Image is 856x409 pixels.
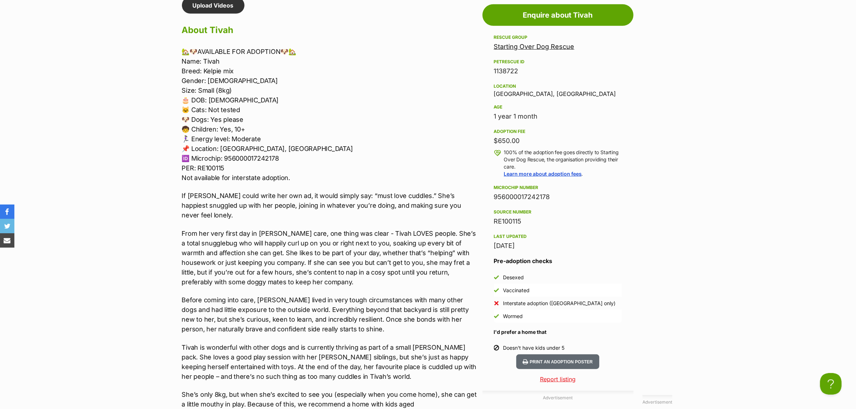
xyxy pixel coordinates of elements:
img: Yes [494,314,499,319]
p: Tivah is wonderful with other dogs and is currently thriving as part of a small [PERSON_NAME] pac... [182,343,479,381]
div: Vaccinated [503,287,530,294]
div: 1 year 1 month [494,111,622,121]
div: Location [494,83,622,89]
a: Learn more about adoption fees [504,171,582,177]
h3: Pre-adoption checks [494,257,622,265]
div: RE100115 [494,216,622,226]
a: Report listing [482,375,633,383]
a: Enquire about Tivah [482,4,633,26]
button: Print an adoption poster [516,354,599,369]
div: Rescue group [494,35,622,40]
img: Yes [494,288,499,293]
p: If [PERSON_NAME] could write her own ad, it would simply say: “must love cuddles.” She’s happiest... [182,191,479,220]
div: 1138722 [494,66,622,76]
div: 956000017242178 [494,192,622,202]
iframe: Help Scout Beacon - Open [820,373,842,395]
p: 🏡🐶AVAILABLE FOR ADOPTION🐶🏡 Name: Tivah Breed: Kelpie mix Gender: [DEMOGRAPHIC_DATA] Size: Small (... [182,47,479,183]
div: Doesn't have kids under 5 [503,344,565,351]
div: Desexed [503,274,524,281]
div: Microchip number [494,185,622,190]
div: [GEOGRAPHIC_DATA], [GEOGRAPHIC_DATA] [494,82,622,97]
p: Before coming into care, [PERSON_NAME] lived in very tough circumstances with many other dogs and... [182,295,479,334]
div: Source number [494,209,622,215]
div: $650.00 [494,136,622,146]
h2: About Tivah [182,22,479,38]
div: [DATE] [494,241,622,251]
div: Last updated [494,234,622,239]
h4: I'd prefer a home that [494,328,622,336]
div: PetRescue ID [494,59,622,65]
a: Starting Over Dog Rescue [494,43,575,50]
div: Adoption fee [494,129,622,134]
img: No [494,301,499,306]
div: Interstate adoption ([GEOGRAPHIC_DATA] only) [503,300,616,307]
div: Age [494,104,622,110]
p: From her very first day in [PERSON_NAME] care, one thing was clear - Tivah LOVES people. She’s a ... [182,229,479,287]
p: 100% of the adoption fee goes directly to Starting Over Dog Rescue, the organisation providing th... [504,149,622,178]
img: Yes [494,275,499,280]
div: Wormed [503,313,523,320]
